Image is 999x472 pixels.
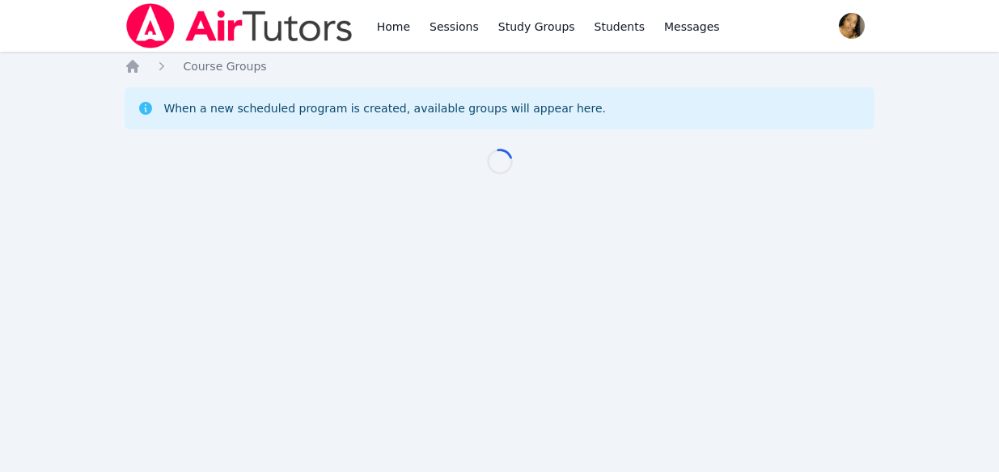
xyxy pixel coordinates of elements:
span: Course Groups [183,60,266,73]
img: Air Tutors [125,3,353,48]
div: When a new scheduled program is created, available groups will appear here. [163,100,606,116]
nav: Breadcrumb [125,58,874,74]
a: Course Groups [183,58,266,74]
span: Messages [664,19,720,35]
